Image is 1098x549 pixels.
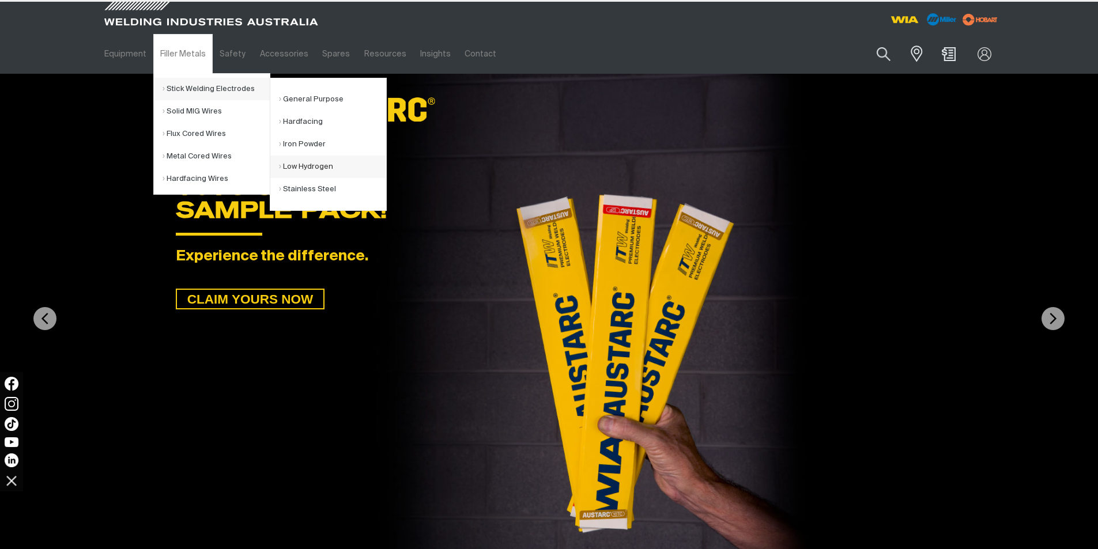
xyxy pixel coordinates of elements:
a: Iron Powder [279,133,386,156]
div: GET A FREE 16TC & 12P SAMPLE PACK! [176,152,922,221]
a: Hardfacing [279,111,386,133]
a: Low Hydrogen [279,156,386,178]
img: YouTube [5,437,18,447]
a: Stick Welding Electrodes [163,78,270,100]
button: Search products [864,40,903,67]
a: Spares [315,34,357,74]
img: hide socials [2,471,21,490]
a: Shopping cart (0 product(s)) [939,47,958,61]
img: NextArrow [1042,307,1065,330]
div: Experience the difference. [176,248,922,266]
a: Metal Cored Wires [163,145,270,168]
a: Flux Cored Wires [163,123,270,145]
span: CLAIM YOURS NOW [177,289,323,309]
a: Accessories [253,34,315,74]
a: Solid MIG Wires [163,100,270,123]
a: Filler Metals [153,34,213,74]
a: Contact [458,34,503,74]
img: TikTok [5,417,18,431]
nav: Main [97,34,775,74]
a: Resources [357,34,413,74]
a: Insights [413,34,458,74]
img: Facebook [5,377,18,391]
a: Stainless Steel [279,178,386,200]
a: Equipment [97,34,153,74]
img: Instagram [5,397,18,411]
input: Product name or item number... [850,40,903,67]
a: Hardfacing Wires [163,168,270,190]
img: PrevArrow [33,307,56,330]
ul: Filler Metals Submenu [153,73,270,195]
a: General Purpose [279,88,386,111]
a: CLAIM YOURS NOW [176,289,325,309]
img: miller [959,11,1001,28]
ul: Stick Welding Electrodes Submenu [270,78,387,211]
img: LinkedIn [5,453,18,467]
a: Safety [213,34,252,74]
